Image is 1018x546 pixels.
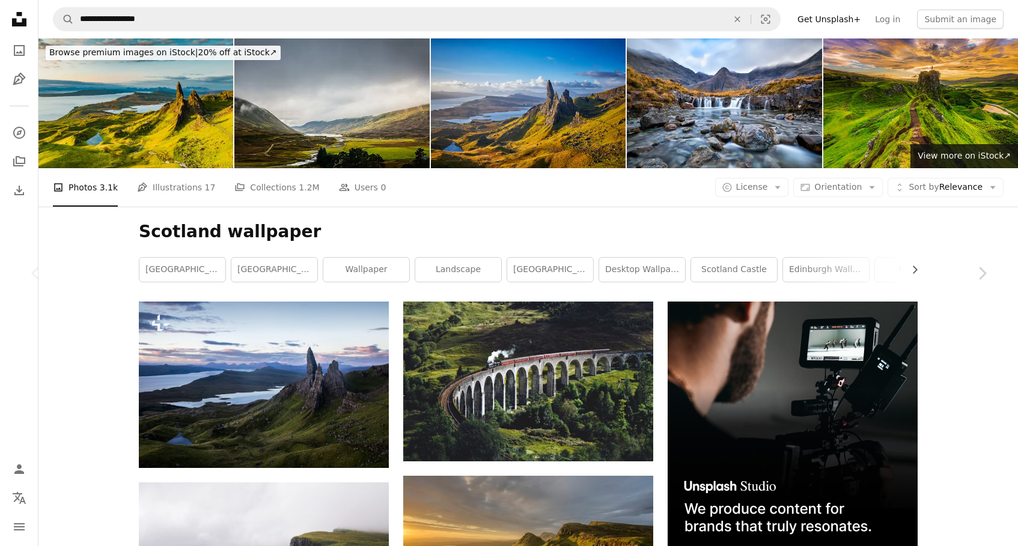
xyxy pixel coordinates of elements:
[323,258,409,282] a: wallpaper
[403,302,653,461] img: train on bridge surrounded with trees at daytime
[38,38,233,168] img: Drone View Over Old Man Of Storr, Isle Of Skye, Scotland
[7,178,31,202] a: Download History
[234,168,319,207] a: Collections 1.2M
[917,10,1004,29] button: Submit an image
[724,8,751,31] button: Clear
[7,121,31,145] a: Explore
[868,10,907,29] a: Log in
[139,258,225,282] a: [GEOGRAPHIC_DATA]
[139,221,918,243] h1: Scotland wallpaper
[139,302,389,468] img: a large rock formation in the middle of a field
[904,258,918,282] button: scroll list to the right
[137,168,215,207] a: Illustrations 17
[7,38,31,62] a: Photos
[339,168,386,207] a: Users 0
[691,258,777,282] a: scotland castle
[909,181,983,193] span: Relevance
[909,182,939,192] span: Sort by
[53,8,74,31] button: Search Unsplash
[234,38,429,168] img: Drumochter Pass Valley Panoramic View, Highlands, Scotland
[380,181,386,194] span: 0
[790,10,868,29] a: Get Unsplash+
[299,181,319,194] span: 1.2M
[715,178,789,197] button: License
[7,150,31,174] a: Collections
[7,457,31,481] a: Log in / Sign up
[7,515,31,539] button: Menu
[783,258,869,282] a: edinburgh wallpaper
[431,38,626,168] img: View Over Old Man Of Storr, Isle Of Skye, Scotland
[823,38,1018,168] img: Castle Ewen in the evening at sunset in summer
[38,38,288,67] a: Browse premium images on iStock|20% off at iStock↗
[751,8,780,31] button: Visual search
[53,7,781,31] form: Find visuals sitewide
[736,182,768,192] span: License
[627,38,821,168] img: Fairy Pools, Glen Brittle, Isle of Skye, Scotland, UK
[875,258,961,282] a: mountain
[507,258,593,282] a: [GEOGRAPHIC_DATA]
[49,47,198,57] span: Browse premium images on iStock |
[946,216,1018,331] a: Next
[46,46,281,60] div: 20% off at iStock ↗
[139,379,389,390] a: a large rock formation in the middle of a field
[415,258,501,282] a: landscape
[888,178,1004,197] button: Sort byRelevance
[231,258,317,282] a: [GEOGRAPHIC_DATA]
[910,144,1018,168] a: View more on iStock↗
[918,151,1011,160] span: View more on iStock ↗
[814,182,862,192] span: Orientation
[205,181,216,194] span: 17
[7,67,31,91] a: Illustrations
[7,486,31,510] button: Language
[599,258,685,282] a: desktop wallpaper
[793,178,883,197] button: Orientation
[403,376,653,387] a: train on bridge surrounded with trees at daytime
